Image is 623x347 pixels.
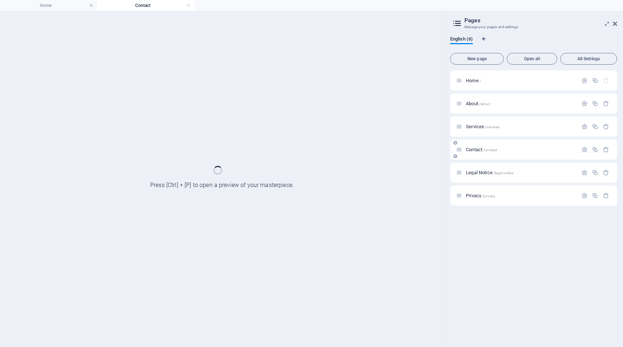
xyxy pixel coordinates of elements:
[464,101,578,106] div: About/about
[466,78,481,83] span: Click to open page
[560,53,617,65] button: All Settings
[581,192,588,199] div: Settings
[482,194,495,198] span: /privacy
[450,53,504,65] button: New page
[603,192,609,199] div: Remove
[464,193,578,198] div: Privacy/privacy
[485,125,499,129] span: /services
[464,78,578,83] div: Home/
[97,1,194,9] h4: Contact
[464,147,578,152] div: Contact/contact
[510,57,554,61] span: Open all
[466,124,499,129] span: Click to open page
[464,170,578,175] div: Legal Notice/legal-notice
[466,193,495,198] span: Click to open page
[603,77,609,84] div: The startpage cannot be deleted
[450,36,617,50] div: Language Tabs
[592,169,598,176] div: Duplicate
[603,123,609,130] div: Remove
[507,53,557,65] button: Open all
[563,57,614,61] span: All Settings
[581,77,588,84] div: Settings
[483,148,497,152] span: /contact
[592,100,598,107] div: Duplicate
[603,100,609,107] div: Remove
[603,169,609,176] div: Remove
[592,123,598,130] div: Duplicate
[464,24,603,30] h3: Manage your pages and settings
[464,124,578,129] div: Services/services
[592,192,598,199] div: Duplicate
[603,146,609,153] div: Remove
[581,146,588,153] div: Settings
[592,146,598,153] div: Duplicate
[464,17,617,24] h2: Pages
[592,77,598,84] div: Duplicate
[581,123,588,130] div: Settings
[479,102,490,106] span: /about
[450,35,473,45] span: English (6)
[479,79,481,83] span: /
[453,57,501,61] span: New page
[466,101,490,106] span: Click to open page
[466,147,497,152] span: Click to open page
[493,171,514,175] span: /legal-notice
[581,100,588,107] div: Settings
[581,169,588,176] div: Settings
[466,170,513,175] span: Click to open page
